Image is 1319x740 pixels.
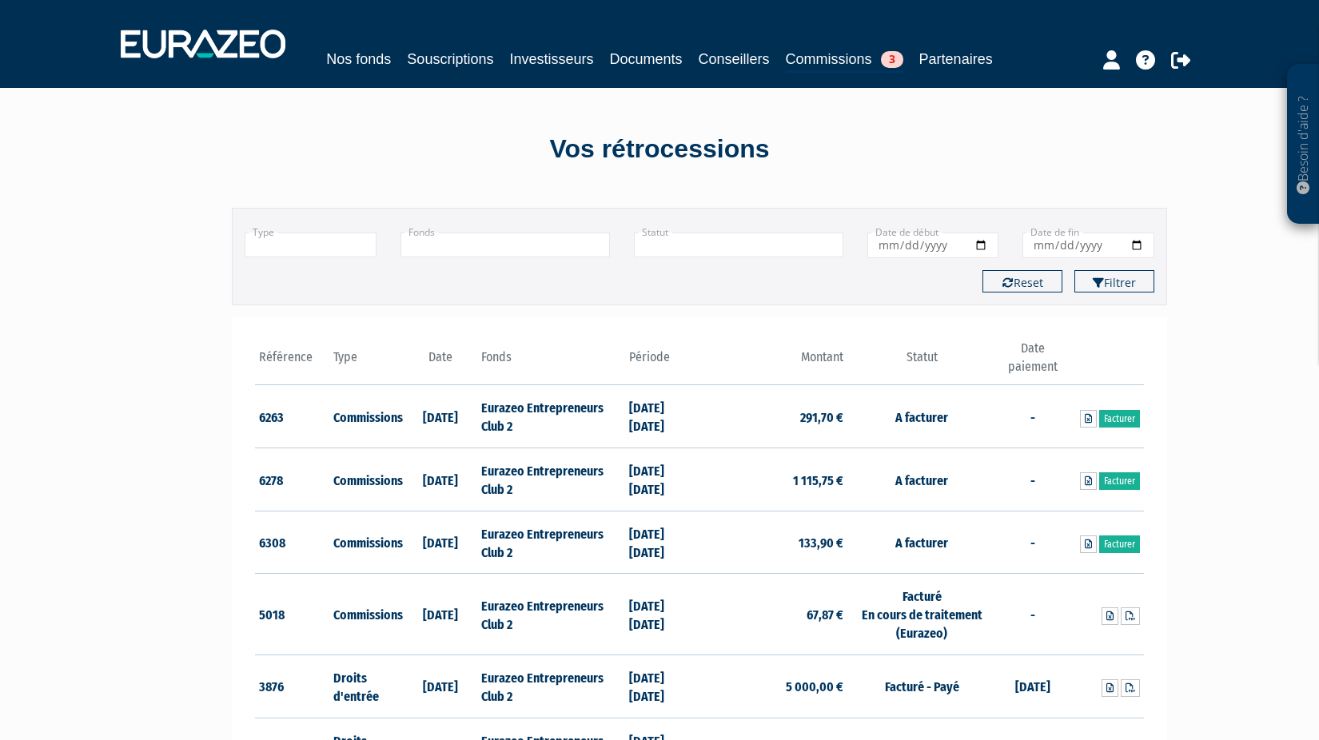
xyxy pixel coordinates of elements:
[326,48,391,70] a: Nos fonds
[699,511,847,574] td: 133,90 €
[609,48,682,70] a: Documents
[509,48,593,70] a: Investisseurs
[255,574,329,655] td: 5018
[329,448,404,511] td: Commissions
[255,511,329,574] td: 6308
[1099,472,1140,490] a: Facturer
[255,448,329,511] td: 6278
[407,48,493,70] a: Souscriptions
[699,385,847,448] td: 291,70 €
[699,654,847,718] td: 5 000,00 €
[699,48,770,70] a: Conseillers
[403,385,477,448] td: [DATE]
[996,654,1070,718] td: [DATE]
[477,574,625,655] td: Eurazeo Entrepreneurs Club 2
[881,51,903,68] span: 3
[699,340,847,385] th: Montant
[996,448,1070,511] td: -
[255,340,329,385] th: Référence
[477,654,625,718] td: Eurazeo Entrepreneurs Club 2
[919,48,993,70] a: Partenaires
[255,654,329,718] td: 3876
[847,511,995,574] td: A facturer
[996,574,1070,655] td: -
[329,511,404,574] td: Commissions
[847,448,995,511] td: A facturer
[625,448,699,511] td: [DATE] [DATE]
[625,511,699,574] td: [DATE] [DATE]
[625,340,699,385] th: Période
[786,48,903,73] a: Commissions3
[477,511,625,574] td: Eurazeo Entrepreneurs Club 2
[329,340,404,385] th: Type
[329,385,404,448] td: Commissions
[204,131,1115,168] div: Vos rétrocessions
[847,340,995,385] th: Statut
[847,574,995,655] td: Facturé En cours de traitement (Eurazeo)
[329,654,404,718] td: Droits d'entrée
[121,30,285,58] img: 1732889491-logotype_eurazeo_blanc_rvb.png
[625,385,699,448] td: [DATE] [DATE]
[255,385,329,448] td: 6263
[699,574,847,655] td: 67,87 €
[403,340,477,385] th: Date
[403,511,477,574] td: [DATE]
[625,574,699,655] td: [DATE] [DATE]
[1074,270,1154,292] button: Filtrer
[1294,73,1313,217] p: Besoin d'aide ?
[847,385,995,448] td: A facturer
[996,340,1070,385] th: Date paiement
[996,385,1070,448] td: -
[329,574,404,655] td: Commissions
[699,448,847,511] td: 1 115,75 €
[403,654,477,718] td: [DATE]
[477,448,625,511] td: Eurazeo Entrepreneurs Club 2
[625,654,699,718] td: [DATE] [DATE]
[982,270,1062,292] button: Reset
[847,654,995,718] td: Facturé - Payé
[1099,535,1140,553] a: Facturer
[477,340,625,385] th: Fonds
[1099,410,1140,428] a: Facturer
[403,448,477,511] td: [DATE]
[477,385,625,448] td: Eurazeo Entrepreneurs Club 2
[403,574,477,655] td: [DATE]
[996,511,1070,574] td: -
